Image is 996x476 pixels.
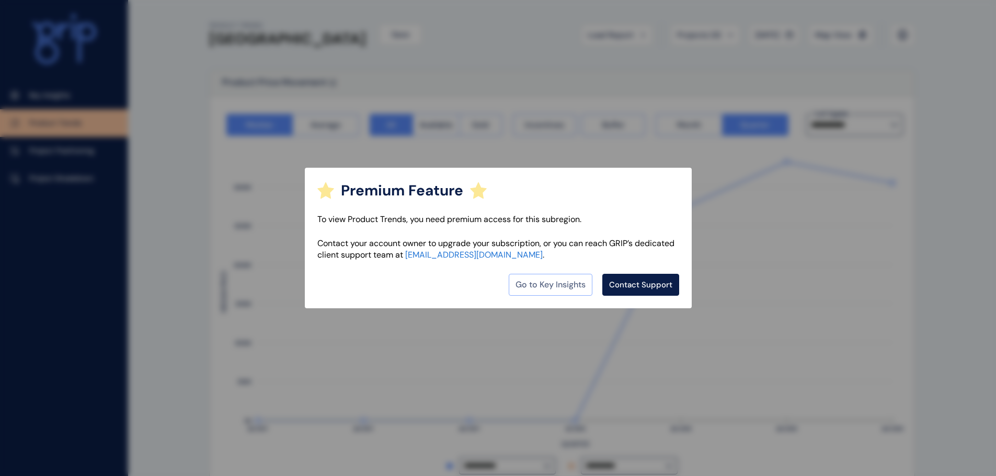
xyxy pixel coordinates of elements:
p: To view Product Trends, you need premium access for this subregion. [317,214,679,225]
h3: Premium Feature [341,180,463,201]
a: Go to Key Insights [509,274,592,296]
a: [EMAIL_ADDRESS][DOMAIN_NAME] [405,249,543,260]
p: Contact your account owner to upgrade your subscription, or you can reach GRIP’s dedicated client... [317,238,679,261]
a: Contact Support [603,274,679,296]
button: Contact Support [602,274,679,296]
